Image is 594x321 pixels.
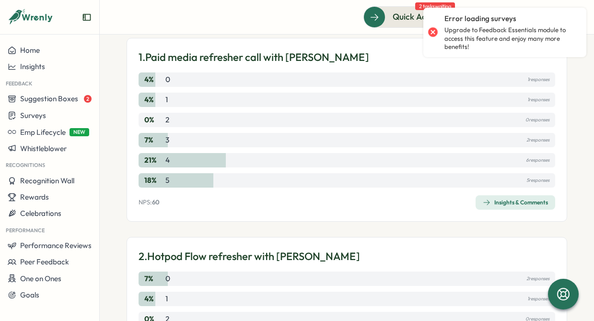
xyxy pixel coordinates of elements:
p: 21 % [144,155,163,166]
p: 1 responses [527,74,549,85]
p: 0 [165,273,170,284]
p: 6 responses [526,155,549,166]
p: 4 % [144,74,163,85]
p: 3 [165,135,169,145]
span: 2 tasks waiting [415,2,455,10]
p: 0 [165,74,170,85]
div: Insights & Comments [483,199,548,206]
p: 1 responses [527,294,549,304]
span: Goals [20,290,39,299]
span: Emp Lifecycle [20,128,66,137]
p: 7 % [144,273,163,284]
p: 5 [165,175,169,186]
p: 4 % [144,294,163,304]
p: 0 responses [525,115,549,125]
span: Whistleblower [20,144,67,153]
span: One on Ones [20,274,61,283]
p: Upgrade to Feedback Essentials module to access this feature and enjoy many more benefits! [444,26,577,51]
span: Celebrations [20,209,61,218]
span: Home [20,46,40,55]
p: 2 responses [526,135,549,145]
span: Recognition Wall [20,176,74,185]
p: 1 responses [527,95,549,105]
span: Surveys [20,111,46,120]
span: Rewards [20,192,49,202]
p: Error loading surveys [444,13,516,24]
p: 7 % [144,135,163,145]
p: 0 % [144,115,163,125]
span: NEW [70,128,89,136]
p: 2 [165,115,169,125]
span: Insights [20,62,45,71]
button: Insights & Comments [476,195,555,210]
p: 5 responses [526,175,549,186]
span: Suggestion Boxes [20,94,78,103]
span: Quick Actions [393,11,445,23]
span: 2 [84,95,92,103]
p: 1 [165,294,168,304]
p: NPS: [139,198,160,207]
p: 2. Hotpod Flow refresher with [PERSON_NAME] [139,249,360,264]
p: 2 responses [526,273,549,284]
span: 60 [152,198,160,206]
button: Quick Actions [363,6,459,27]
p: 4 % [144,95,163,105]
p: 18 % [144,175,163,186]
span: Performance Reviews [20,241,92,250]
p: 4 [165,155,170,166]
button: Expand sidebar [82,12,92,22]
span: Peer Feedback [20,257,69,266]
p: 1. Paid media refresher call with [PERSON_NAME] [139,50,369,65]
p: 1 [165,95,168,105]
